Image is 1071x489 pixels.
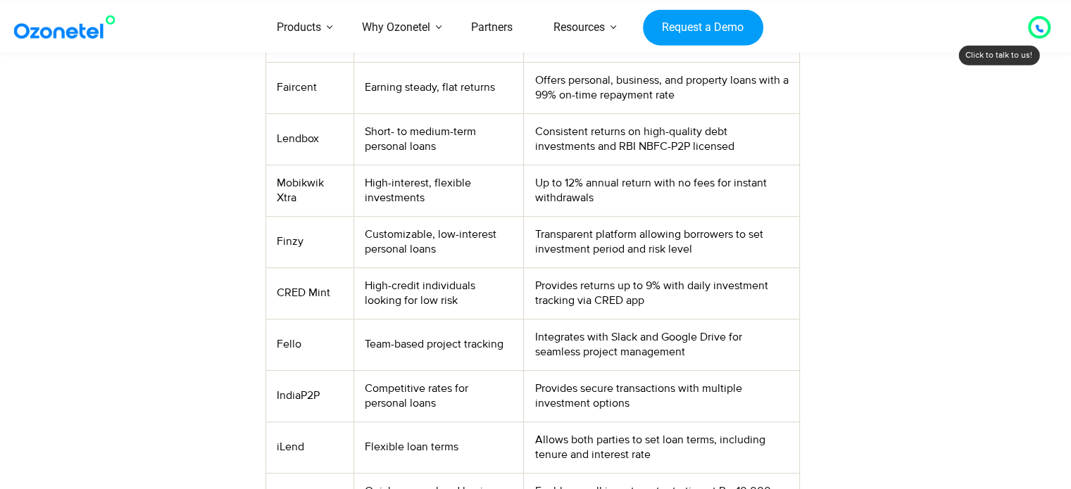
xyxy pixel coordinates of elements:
td: Fello [265,319,353,370]
td: Team-based project tracking [354,319,524,370]
td: Offers personal, business, and property loans with a 99% on-time repayment rate [524,62,799,113]
td: Earning steady, flat returns [354,62,524,113]
td: Lendbox [265,113,353,165]
td: Allows both parties to set loan terms, including tenure and interest rate [524,421,799,473]
td: Up to 12% annual return with no fees for instant withdrawals [524,165,799,216]
td: Customizable, low-interest personal loans [354,216,524,267]
td: Flexible loan terms [354,421,524,473]
td: IndiaP2P [265,370,353,421]
td: Consistent returns on high-quality debt investments and RBI NBFC-P2P licensed [524,113,799,165]
td: Faircent [265,62,353,113]
td: Competitive rates for personal loans [354,370,524,421]
a: Products [256,3,342,53]
td: Provides secure transactions with multiple investment options [524,370,799,421]
td: Provides returns up to 9% with daily investment tracking via CRED app [524,267,799,319]
td: Short- to medium-term personal loans [354,113,524,165]
td: CRED Mint [265,267,353,319]
a: Why Ozonetel [342,3,451,53]
td: Finzy [265,216,353,267]
td: Integrates with Slack and Google Drive for seamless project management [524,319,799,370]
td: Mobikwik Xtra [265,165,353,216]
a: Partners [451,3,533,53]
a: Request a Demo [643,9,763,46]
td: iLend [265,421,353,473]
a: Resources [533,3,625,53]
td: Transparent platform allowing borrowers to set investment period and risk level [524,216,799,267]
td: High-credit individuals looking for low risk [354,267,524,319]
td: High-interest, flexible investments [354,165,524,216]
